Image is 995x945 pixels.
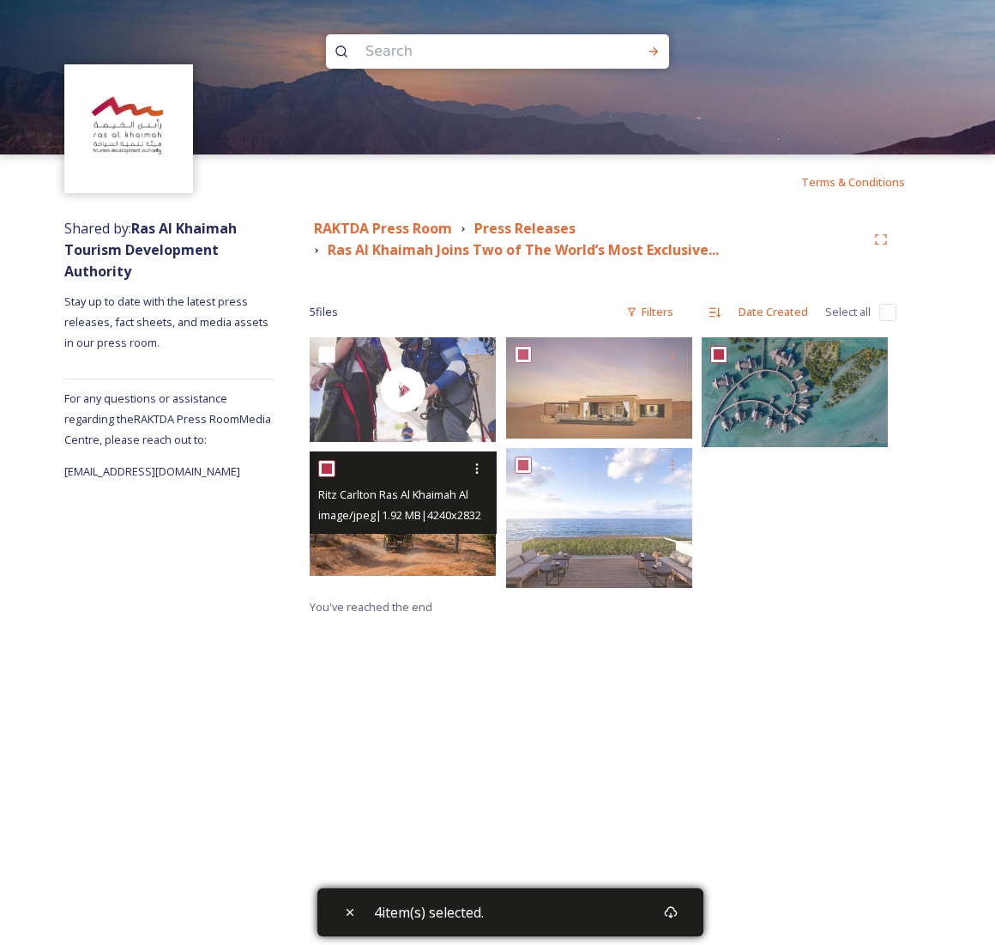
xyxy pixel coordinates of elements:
[702,337,888,447] img: Anantara Mina Al Arab Ras Al Khaimah Resort Guest Room Over Water Pool Villa Aerial.tif
[618,295,682,329] div: Filters
[374,902,484,923] span: 4 item(s) selected.
[64,219,237,281] span: Shared by:
[318,507,481,523] span: image/jpeg | 1.92 MB | 4240 x 2832
[67,67,191,191] img: Logo_RAKTDA_RGB-01.png
[310,337,496,442] img: thumbnail
[730,295,817,329] div: Date Created
[825,304,871,320] span: Select all
[64,294,271,350] span: Stay up to date with the latest press releases, fact sheets, and media assets in our press room.
[474,219,576,238] strong: Press Releases
[328,240,719,259] strong: Ras Al Khaimah Joins Two of The World’s Most Exclusive...
[64,391,271,447] span: For any questions or assistance regarding the RAKTDA Press Room Media Centre, please reach out to:
[314,219,452,238] strong: RAKTDA Press Room
[64,463,240,479] span: [EMAIL_ADDRESS][DOMAIN_NAME]
[310,599,432,615] span: You've reached the end
[318,486,621,502] span: Ritz Carlton Ras Al Khaimah Al Wadi -BD Desert Shoot (3).jpg
[64,219,237,281] strong: Ras Al Khaimah Tourism Development Authority
[801,172,931,192] a: Terms & Conditions
[357,33,592,70] input: Search
[506,448,692,588] img: Family Villa Shared Terrace.jpg
[506,337,692,439] img: The Ritz-Carlton Ras Al Khaimah, Al Wadi Desert Signature Villa Exterior.jpg
[310,304,338,320] span: 5 file s
[801,174,905,190] span: Terms & Conditions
